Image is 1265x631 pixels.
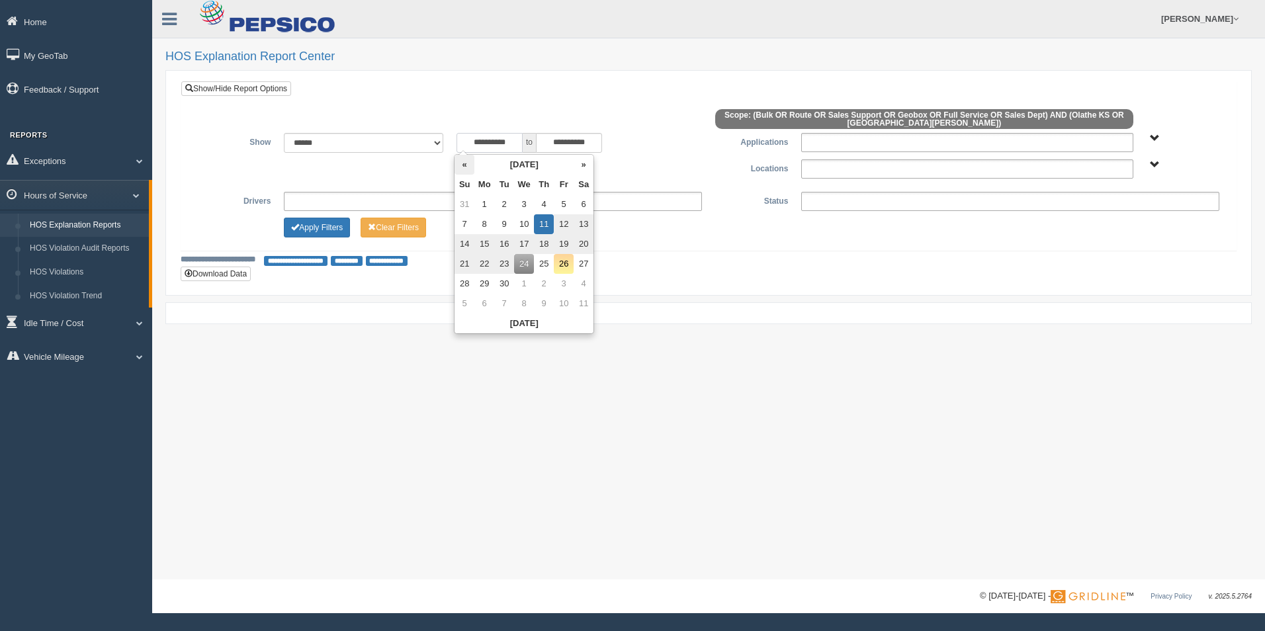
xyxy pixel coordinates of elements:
[514,294,534,314] td: 8
[455,194,474,214] td: 31
[474,155,574,175] th: [DATE]
[554,274,574,294] td: 3
[181,81,291,96] a: Show/Hide Report Options
[534,274,554,294] td: 2
[191,192,277,208] label: Drivers
[24,214,149,237] a: HOS Explanation Reports
[514,254,534,274] td: 24
[715,109,1133,129] span: Scope: (Bulk OR Route OR Sales Support OR Geobox OR Full Service OR Sales Dept) AND (Olathe KS OR...
[455,294,474,314] td: 5
[574,155,593,175] th: »
[494,175,514,194] th: Tu
[455,254,474,274] td: 21
[554,214,574,234] td: 12
[514,234,534,254] td: 17
[474,234,494,254] td: 15
[534,194,554,214] td: 4
[494,214,514,234] td: 9
[474,214,494,234] td: 8
[574,234,593,254] td: 20
[1051,590,1125,603] img: Gridline
[494,254,514,274] td: 23
[455,155,474,175] th: «
[165,50,1252,63] h2: HOS Explanation Report Center
[554,234,574,254] td: 19
[709,192,795,208] label: Status
[574,214,593,234] td: 13
[284,218,350,237] button: Change Filter Options
[474,194,494,214] td: 1
[709,133,795,149] label: Applications
[534,294,554,314] td: 9
[361,218,426,237] button: Change Filter Options
[554,254,574,274] td: 26
[474,175,494,194] th: Mo
[24,237,149,261] a: HOS Violation Audit Reports
[24,261,149,284] a: HOS Violations
[554,175,574,194] th: Fr
[494,274,514,294] td: 30
[514,194,534,214] td: 3
[494,294,514,314] td: 7
[534,214,554,234] td: 11
[574,175,593,194] th: Sa
[534,254,554,274] td: 25
[574,194,593,214] td: 6
[709,159,795,175] label: Locations
[1151,593,1192,600] a: Privacy Policy
[181,267,251,281] button: Download Data
[514,175,534,194] th: We
[455,175,474,194] th: Su
[494,194,514,214] td: 2
[980,589,1252,603] div: © [DATE]-[DATE] - ™
[455,314,593,333] th: [DATE]
[514,274,534,294] td: 1
[534,234,554,254] td: 18
[1209,593,1252,600] span: v. 2025.5.2764
[455,274,474,294] td: 28
[494,234,514,254] td: 16
[24,284,149,308] a: HOS Violation Trend
[523,133,536,153] span: to
[554,294,574,314] td: 10
[474,274,494,294] td: 29
[514,214,534,234] td: 10
[534,175,554,194] th: Th
[455,214,474,234] td: 7
[474,254,494,274] td: 22
[574,254,593,274] td: 27
[554,194,574,214] td: 5
[574,274,593,294] td: 4
[474,294,494,314] td: 6
[191,133,277,149] label: Show
[455,234,474,254] td: 14
[574,294,593,314] td: 11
